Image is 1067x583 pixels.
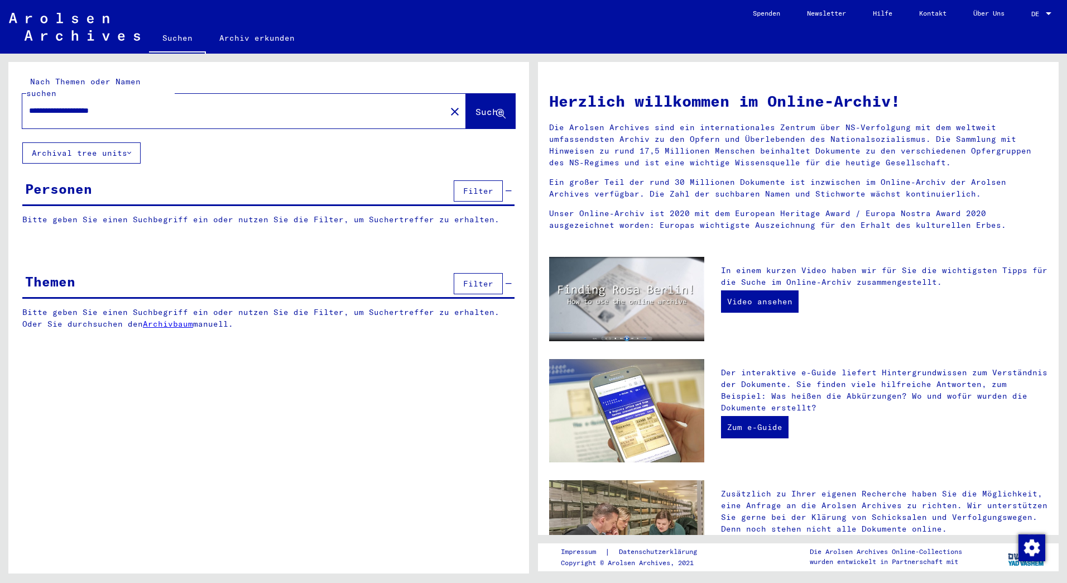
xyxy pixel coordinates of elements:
mat-icon: close [448,105,462,118]
p: wurden entwickelt in Partnerschaft mit [810,557,962,567]
p: Bitte geben Sie einen Suchbegriff ein oder nutzen Sie die Filter, um Suchertreffer zu erhalten. [22,214,515,226]
p: Die Arolsen Archives sind ein internationales Zentrum über NS-Verfolgung mit dem weltweit umfasse... [549,122,1047,169]
mat-label: Nach Themen oder Namen suchen [26,77,141,98]
a: Archivbaum [143,319,193,329]
h1: Herzlich willkommen im Online-Archiv! [549,89,1047,113]
button: Filter [454,180,503,202]
p: Der interaktive e-Guide liefert Hintergrundwissen zum Verständnis der Dokumente. Sie finden viele... [721,367,1047,414]
a: Impressum [561,546,605,558]
img: eguide.jpg [549,359,704,462]
button: Suche [466,94,515,128]
span: Filter [463,279,493,289]
button: Clear [444,100,466,122]
p: In einem kurzen Video haben wir für Sie die wichtigsten Tipps für die Suche im Online-Archiv zusa... [721,265,1047,288]
p: Bitte geben Sie einen Suchbegriff ein oder nutzen Sie die Filter, um Suchertreffer zu erhalten. O... [22,307,515,330]
div: Themen [25,271,75,291]
a: Zum e-Guide [721,416,789,438]
span: Filter [463,186,493,196]
p: Ein großer Teil der rund 30 Millionen Dokumente ist inzwischen im Online-Archiv der Arolsen Archi... [549,176,1047,200]
img: yv_logo.png [1006,543,1047,571]
span: DE [1031,10,1044,18]
img: Zustimmung ändern [1018,534,1045,561]
p: Unser Online-Archiv ist 2020 mit dem European Heritage Award / Europa Nostra Award 2020 ausgezeic... [549,208,1047,231]
a: Archiv erkunden [206,25,308,51]
p: Die Arolsen Archives Online-Collections [810,547,962,557]
span: Suche [475,106,503,117]
img: video.jpg [549,257,704,341]
div: Zustimmung ändern [1018,534,1045,561]
a: Suchen [149,25,206,54]
a: Datenschutzerklärung [610,546,710,558]
p: Zusätzlich zu Ihrer eigenen Recherche haben Sie die Möglichkeit, eine Anfrage an die Arolsen Arch... [721,488,1047,535]
button: Filter [454,273,503,294]
button: Archival tree units [22,142,141,164]
div: Personen [25,179,92,199]
p: Copyright © Arolsen Archives, 2021 [561,558,710,568]
div: | [561,546,710,558]
img: Arolsen_neg.svg [9,13,140,41]
a: Video ansehen [721,290,799,313]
